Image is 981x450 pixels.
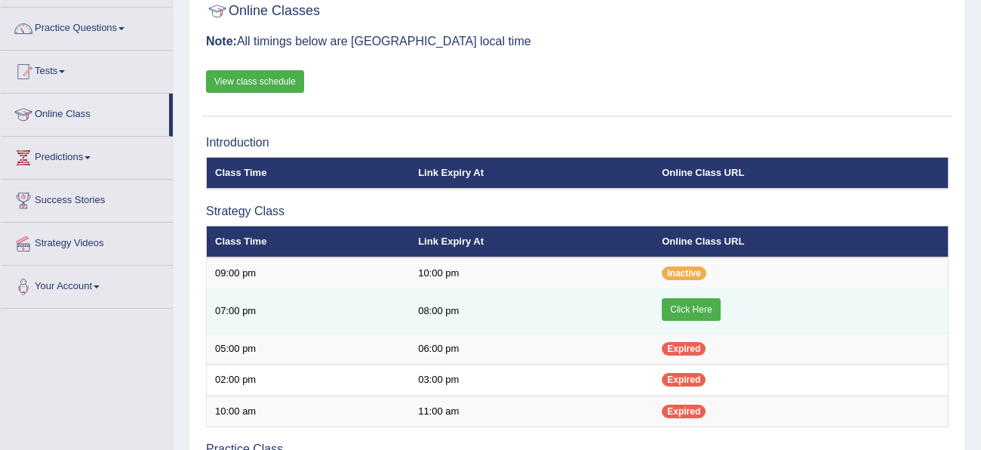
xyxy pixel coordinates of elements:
td: 11:00 am [410,396,653,427]
th: Link Expiry At [410,157,653,189]
td: 05:00 pm [207,333,411,365]
a: Click Here [662,298,720,321]
td: 07:00 pm [207,289,411,333]
th: Online Class URL [653,157,948,189]
td: 10:00 pm [410,257,653,289]
span: Expired [662,405,706,418]
span: Expired [662,373,706,387]
a: Strategy Videos [1,223,173,260]
a: Practice Questions [1,8,173,45]
a: Predictions [1,137,173,174]
th: Class Time [207,226,411,257]
a: Success Stories [1,180,173,217]
a: Online Class [1,94,169,131]
h3: Strategy Class [206,205,949,218]
td: 08:00 pm [410,289,653,333]
th: Link Expiry At [410,226,653,257]
span: Expired [662,342,706,356]
b: Note: [206,35,237,48]
td: 03:00 pm [410,365,653,396]
a: View class schedule [206,70,304,93]
td: 02:00 pm [207,365,411,396]
h3: All timings below are [GEOGRAPHIC_DATA] local time [206,35,949,48]
a: Your Account [1,266,173,304]
td: 09:00 pm [207,257,411,289]
th: Class Time [207,157,411,189]
td: 06:00 pm [410,333,653,365]
h3: Introduction [206,136,949,149]
td: 10:00 am [207,396,411,427]
span: Inactive [662,267,706,280]
a: Tests [1,51,173,88]
th: Online Class URL [653,226,948,257]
